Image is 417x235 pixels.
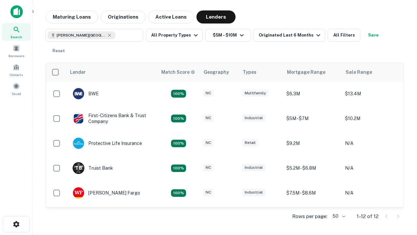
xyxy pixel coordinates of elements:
[342,81,400,106] td: $13.4M
[283,156,342,180] td: $5.2M - $6.8M
[148,10,194,23] button: Active Loans
[342,63,400,81] th: Sale Range
[242,164,266,171] div: Industrial
[101,10,146,23] button: Originations
[205,29,251,42] button: $5M - $10M
[203,189,214,196] div: NC
[2,61,31,79] a: Contacts
[73,88,99,100] div: BWE
[287,68,325,76] div: Mortgage Range
[363,29,384,42] button: Save your search to get updates of matches that match your search criteria.
[73,113,84,124] img: picture
[283,131,342,156] td: $9.2M
[196,10,236,23] button: Lenders
[346,68,372,76] div: Sale Range
[243,68,256,76] div: Types
[283,63,342,81] th: Mortgage Range
[253,29,325,42] button: Originated Last 6 Months
[342,156,400,180] td: N/A
[146,29,203,42] button: All Property Types
[242,189,266,196] div: Industrial
[171,140,186,148] div: Matching Properties: 2, hasApolloMatch: undefined
[283,106,342,131] td: $5M - $7M
[161,69,195,76] div: Capitalize uses an advanced AI algorithm to match your search with the best lender. The match sco...
[73,187,84,198] img: picture
[46,10,98,23] button: Maturing Loans
[239,63,283,81] th: Types
[242,139,258,147] div: Retail
[161,69,194,76] h6: Match Score
[342,180,400,205] td: N/A
[70,68,86,76] div: Lender
[10,34,22,39] span: Search
[73,88,84,99] img: picture
[10,72,23,77] span: Contacts
[384,162,417,193] iframe: Chat Widget
[73,137,142,149] div: Protective Life Insurance
[283,81,342,106] td: $6.3M
[203,164,214,171] div: NC
[171,189,186,197] div: Matching Properties: 2, hasApolloMatch: undefined
[171,164,186,172] div: Matching Properties: 3, hasApolloMatch: undefined
[342,205,400,230] td: N/A
[357,212,379,220] p: 1–12 of 12
[200,63,239,81] th: Geography
[203,139,214,147] div: NC
[2,23,31,41] a: Search
[73,187,140,199] div: [PERSON_NAME] Fargo
[73,138,84,149] img: picture
[57,32,106,38] span: [PERSON_NAME][GEOGRAPHIC_DATA], [GEOGRAPHIC_DATA]
[12,91,21,96] span: Saved
[2,80,31,98] a: Saved
[203,114,214,122] div: NC
[242,114,266,122] div: Industrial
[73,162,113,174] div: Truist Bank
[157,63,200,81] th: Capitalize uses an advanced AI algorithm to match your search with the best lender. The match sco...
[328,29,360,42] button: All Filters
[330,211,346,221] div: 50
[2,42,31,60] a: Borrowers
[66,63,157,81] th: Lender
[48,44,69,57] button: Reset
[204,68,229,76] div: Geography
[283,180,342,205] td: $7.5M - $8.6M
[8,53,24,58] span: Borrowers
[292,212,327,220] p: Rows per page:
[283,205,342,230] td: $8.8M
[242,89,268,97] div: Multifamily
[259,31,322,39] div: Originated Last 6 Months
[75,165,82,172] p: T B
[171,115,186,122] div: Matching Properties: 2, hasApolloMatch: undefined
[171,90,186,98] div: Matching Properties: 2, hasApolloMatch: undefined
[342,106,400,131] td: $10.2M
[203,89,214,97] div: NC
[73,113,151,124] div: First-citizens Bank & Trust Company
[342,131,400,156] td: N/A
[10,5,23,18] img: capitalize-icon.png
